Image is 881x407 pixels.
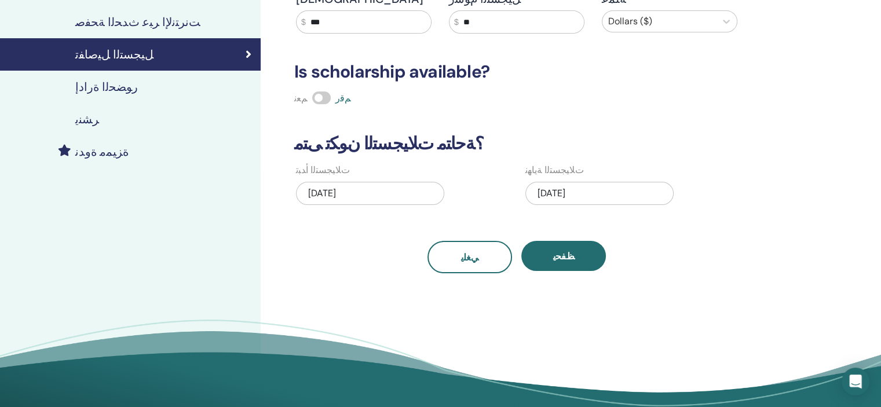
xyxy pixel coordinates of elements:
[461,251,478,263] span: ﻲﻐﻠﻳ
[296,182,444,205] div: [DATE]
[287,61,746,82] h3: Is scholarship available?
[525,163,584,177] label: ﺕﻼ﻿ﻴﺠﺴﺘﻟﺍ ﺔﻳﺎﻬﻧ
[75,112,99,126] h4: ﺮﺸﻨﻳ
[287,133,746,154] h3: ؟ﺔﺣﺎﺘﻣ ﺕﻼ﻿ﻴﺠﺴﺘﻟﺍ ﻥﻮﻜﺗ ﻰﺘﻣ
[454,16,459,28] span: $
[296,163,350,177] label: ﺕﻼ﻿ﻴﺠﺴﺘﻟﺍ ﺃﺪﺒﺗ
[335,92,351,104] span: ﻢﻗﺭ
[301,16,306,28] span: $
[521,241,606,271] button: ﻆﻔﺤﻳ
[294,92,308,104] span: ﻢﻌﻧ
[75,47,153,61] h4: ﻞﻴﺠﺴﺘﻟﺍ ﻞﻴﺻﺎﻔﺗ
[75,145,129,159] h4: ﺓﺰﻴﻤﻣ ﺓﻭﺪﻧ
[525,182,674,205] div: [DATE]
[427,241,512,273] a: ﻲﻐﻠﻳ
[553,250,575,262] span: ﻆﻔﺤﻳ
[75,80,138,94] h4: ﺭﻮﻀﺤﻟﺍ ﺓﺭﺍﺩﺇ
[842,368,869,395] div: Open Intercom Messenger
[75,15,200,29] h4: ﺖﻧﺮﺘﻧﻹ﻿ﺍ ﺮﺒﻋ ﺙﺪﺤﻟﺍ ﺔﺤﻔﺻ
